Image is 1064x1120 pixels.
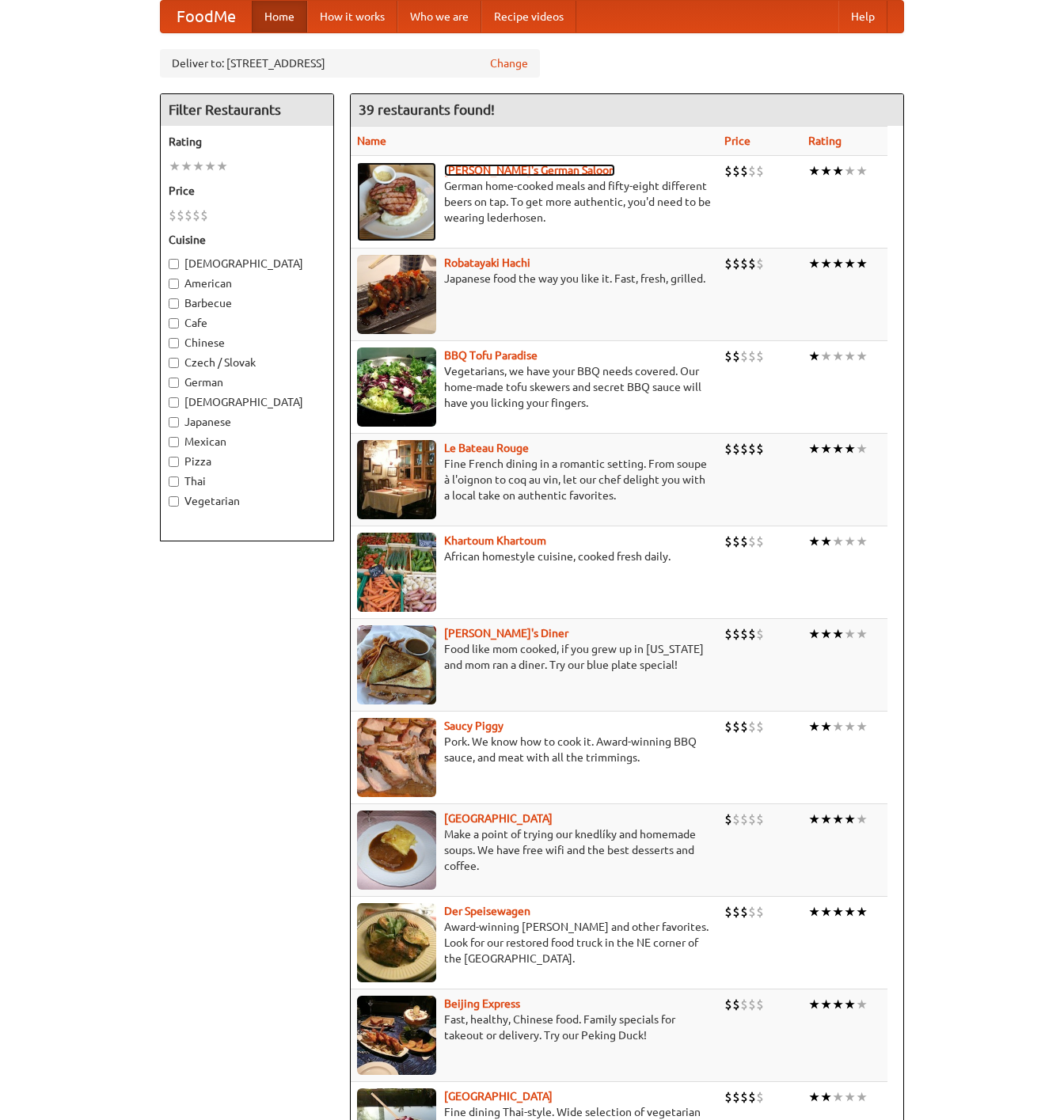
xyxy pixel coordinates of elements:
li: ★ [832,162,844,180]
li: $ [732,162,740,180]
li: ★ [856,718,868,735]
li: ★ [844,162,856,180]
li: $ [724,533,732,550]
li: $ [748,718,756,735]
li: $ [732,996,740,1013]
li: $ [748,255,756,272]
li: ★ [856,1088,868,1106]
li: $ [756,440,764,457]
li: $ [748,625,756,643]
li: $ [732,1088,740,1106]
li: ★ [808,811,820,828]
li: $ [724,996,732,1013]
li: $ [184,207,192,224]
li: ★ [820,1088,832,1106]
li: $ [756,996,764,1013]
li: $ [740,1088,748,1106]
div: Deliver to: [STREET_ADDRESS] [160,49,540,78]
a: Home [252,1,307,32]
input: [DEMOGRAPHIC_DATA] [169,397,179,408]
li: $ [732,347,740,365]
li: ★ [844,996,856,1013]
p: Award-winning [PERSON_NAME] and other favorites. Look for our restored food truck in the NE corne... [357,919,712,966]
li: ★ [844,440,856,457]
img: speisewagen.jpg [357,903,436,982]
a: [GEOGRAPHIC_DATA] [444,1090,553,1103]
li: $ [740,162,748,180]
li: ★ [856,996,868,1013]
li: ★ [820,625,832,643]
input: Thai [169,476,179,487]
a: Recipe videos [481,1,576,32]
li: ★ [808,162,820,180]
label: [DEMOGRAPHIC_DATA] [169,394,325,410]
li: ★ [820,162,832,180]
li: $ [748,533,756,550]
li: ★ [844,1088,856,1106]
a: Khartoum Khartoum [444,534,546,547]
a: Der Speisewagen [444,905,530,917]
label: German [169,374,325,390]
input: Japanese [169,417,179,427]
b: BBQ Tofu Paradise [444,349,538,362]
li: $ [740,903,748,921]
input: Chinese [169,338,179,348]
li: $ [740,533,748,550]
li: $ [732,255,740,272]
a: Name [357,135,386,147]
li: $ [756,903,764,921]
li: ★ [820,811,832,828]
label: Chinese [169,335,325,351]
li: $ [732,718,740,735]
input: German [169,378,179,388]
label: Mexican [169,434,325,450]
li: ★ [820,533,832,550]
li: $ [724,162,732,180]
li: ★ [856,162,868,180]
input: Cafe [169,318,179,328]
li: ★ [808,625,820,643]
img: bateaurouge.jpg [357,440,436,519]
input: Czech / Slovak [169,358,179,368]
a: FoodMe [161,1,252,32]
label: American [169,275,325,291]
li: ★ [808,255,820,272]
li: ★ [808,1088,820,1106]
li: $ [740,255,748,272]
p: Japanese food the way you like it. Fast, fresh, grilled. [357,271,712,287]
li: $ [740,625,748,643]
li: ★ [856,811,868,828]
li: $ [724,1088,732,1106]
p: German home-cooked meals and fifty-eight different beers on tap. To get more authentic, you'd nee... [357,178,712,226]
li: $ [724,811,732,828]
input: Mexican [169,437,179,447]
a: Robatayaki Hachi [444,256,530,269]
li: ★ [832,903,844,921]
b: [PERSON_NAME]'s Diner [444,627,568,640]
li: $ [756,347,764,365]
img: esthers.jpg [357,162,436,241]
li: $ [748,162,756,180]
li: $ [732,533,740,550]
li: $ [756,1088,764,1106]
a: Help [838,1,887,32]
li: $ [177,207,184,224]
li: $ [748,440,756,457]
img: saucy.jpg [357,718,436,797]
li: ★ [856,625,868,643]
li: ★ [820,255,832,272]
a: Beijing Express [444,997,520,1010]
li: ★ [808,533,820,550]
li: $ [732,625,740,643]
li: ★ [856,255,868,272]
h5: Rating [169,134,325,150]
li: $ [724,625,732,643]
li: ★ [169,158,180,175]
input: Vegetarian [169,496,179,507]
p: Fast, healthy, Chinese food. Family specials for takeout or delivery. Try our Peking Duck! [357,1012,712,1043]
img: tofuparadise.jpg [357,347,436,427]
li: $ [740,996,748,1013]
